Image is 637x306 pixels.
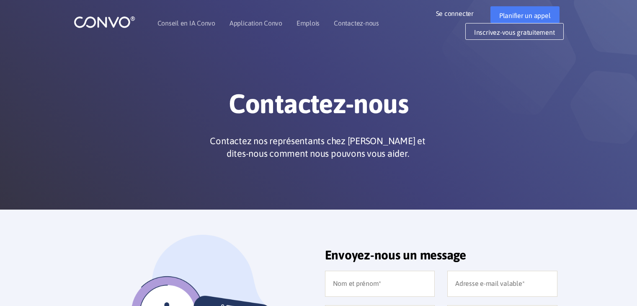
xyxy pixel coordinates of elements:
font: Envoyez-nous un message [325,248,466,262]
a: Conseil en IA Convo [157,20,215,26]
font: Conseil en IA Convo [157,19,215,27]
input: Nom et prénom* [325,271,435,297]
a: Se connecter [436,6,486,20]
a: Inscrivez-vous gratuitement [465,23,564,40]
font: Planifier un appel [499,12,551,19]
font: Inscrivez-vous gratuitement [474,29,555,36]
a: Contactez-nous [334,20,379,26]
img: logo_1.png [74,16,135,29]
font: Contactez-nous [334,19,379,27]
input: Adresse e-mail valable* [447,271,557,297]
font: Se connecter [436,10,474,17]
a: Planifier un appel [490,6,560,23]
font: Contactez nos représentants chez [PERSON_NAME] et dites-nous comment nous pouvons vous aider. [210,135,425,159]
a: Application Convo [230,20,282,26]
font: Emplois [297,19,320,27]
font: Contactez-nous [229,88,408,119]
a: Emplois [297,20,320,26]
font: Application Convo [230,19,282,27]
